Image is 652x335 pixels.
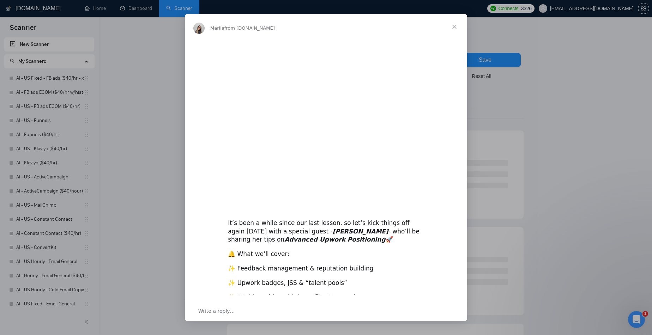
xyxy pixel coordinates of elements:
i: [PERSON_NAME] [333,228,388,235]
div: ✨ Upwork badges, JSS & “talent pools” [228,279,424,287]
span: Mariia [210,25,224,31]
span: Write a reply… [198,306,235,316]
i: Advanced Upwork Positioning [284,236,386,243]
div: ✨ Feedback management & reputation building [228,264,424,273]
div: 🔔 What we’ll cover: [228,250,424,258]
span: Close [442,14,467,39]
div: ✨ Working with multiple profiles & agencies [228,293,424,302]
div: Open conversation and reply [185,301,467,321]
span: from [DOMAIN_NAME] [224,25,275,31]
img: Profile image for Mariia [193,23,205,34]
div: ​It’s been a while since our last lesson, so let’s kick things off again [DATE] with a special gu... [228,211,424,244]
